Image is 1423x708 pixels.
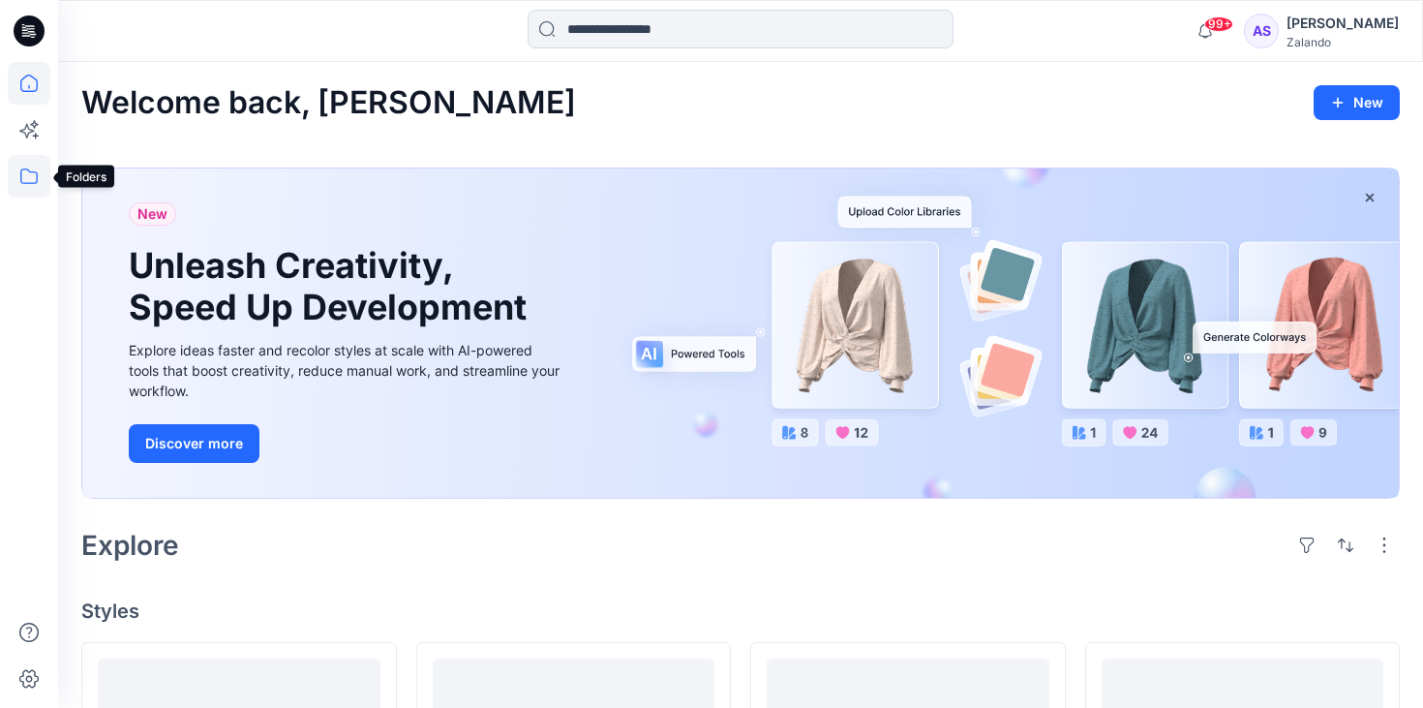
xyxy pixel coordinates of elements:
[81,600,1400,623] h4: Styles
[1244,14,1279,48] div: AS
[81,85,576,121] h2: Welcome back, [PERSON_NAME]
[129,245,535,328] h1: Unleash Creativity, Speed Up Development
[137,202,167,226] span: New
[129,424,564,463] a: Discover more
[81,530,179,561] h2: Explore
[129,340,564,401] div: Explore ideas faster and recolor styles at scale with AI-powered tools that boost creativity, red...
[129,424,259,463] button: Discover more
[1314,85,1400,120] button: New
[1287,12,1399,35] div: [PERSON_NAME]
[1287,35,1399,49] div: Zalando
[1204,16,1233,32] span: 99+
